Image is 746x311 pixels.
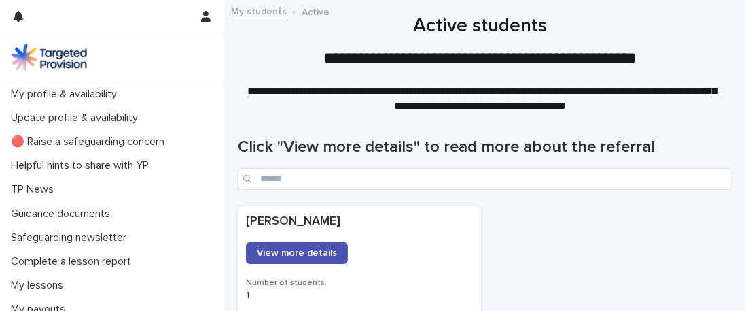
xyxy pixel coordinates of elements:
p: 🔴 Raise a safeguarding concern [5,135,175,148]
p: Guidance documents [5,208,121,220]
p: 1 [246,290,473,301]
p: TP News [5,183,65,196]
a: My students [231,3,287,18]
h3: Number of students [246,278,473,289]
h1: Click "View more details" to read more about the referral [238,137,732,157]
p: Helpful hints to share with YP [5,159,160,172]
input: Search [238,168,732,190]
p: Active [302,3,330,18]
h1: Active students [238,15,722,38]
span: View more details [257,248,337,258]
p: Update profile & availability [5,112,149,125]
p: Safeguarding newsletter [5,231,137,244]
a: View more details [246,242,348,264]
p: My profile & availability [5,88,128,101]
img: M5nRWzHhSzIhMunXDL62 [11,44,87,71]
p: Complete a lesson report [5,255,142,268]
p: My lessons [5,279,74,292]
p: [PERSON_NAME] [246,214,473,229]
